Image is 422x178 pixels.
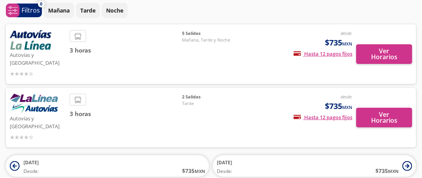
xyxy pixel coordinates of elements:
[48,6,70,15] p: Mañana
[217,168,232,175] span: Desde:
[182,30,237,37] span: 5 Salidas
[23,159,39,166] span: [DATE]
[6,155,209,177] button: [DATE]Desde:$735MXN
[80,6,96,15] p: Tarde
[294,50,352,57] span: Hasta 12 pagos fijos
[70,109,182,118] span: 3 horas
[195,168,205,174] small: MXN
[44,3,74,18] button: Mañana
[182,94,237,100] span: 2 Salidas
[341,30,352,36] em: desde:
[217,159,232,166] span: [DATE]
[106,6,123,15] p: Noche
[10,113,66,130] p: Autovías y [GEOGRAPHIC_DATA]
[10,50,66,67] p: Autovías y [GEOGRAPHIC_DATA]
[356,44,412,64] button: Ver Horarios
[23,168,39,175] span: Desde:
[182,100,237,107] span: Tarde
[375,167,399,175] span: $ 735
[342,104,352,110] small: MXN
[70,46,182,55] span: 3 horas
[356,108,412,127] button: Ver Horarios
[76,3,100,18] button: Tarde
[182,167,205,175] span: $ 735
[6,4,42,17] button: 0Filtros
[388,168,399,174] small: MXN
[182,37,237,44] span: Mañana, Tarde y Noche
[325,37,352,49] span: $735
[213,155,416,177] button: [DATE]Desde:$735MXN
[10,94,58,113] img: Autovías y La Línea
[40,1,43,7] span: 0
[10,30,51,50] img: Autovías y La Línea
[102,3,128,18] button: Noche
[294,114,352,121] span: Hasta 12 pagos fijos
[325,100,352,112] span: $735
[341,94,352,100] em: desde:
[22,5,40,15] p: Filtros
[342,41,352,47] small: MXN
